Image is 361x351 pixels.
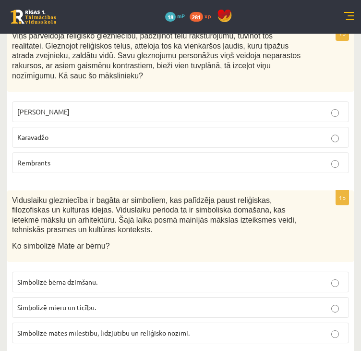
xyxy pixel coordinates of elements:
[17,303,96,312] span: Simbolizē mieru un ticību.
[331,160,339,168] input: Rembrants
[190,12,216,20] a: 281 xp
[12,32,301,79] span: Viņš pārveidoja reliģisko glezniecību, padziļinot tēlu raksturojumu, tuvinot tos realitātei. Glez...
[11,10,56,24] a: Rīgas 1. Tālmācības vidusskola
[17,277,97,286] span: Simbolizē bērna dzimšanu.
[331,135,339,142] input: Karavadžo
[331,305,339,313] input: Simbolizē mieru un ticību.
[12,196,296,234] span: Viduslaiku glezniecība ir bagāta ar simboliem, kas palīdzēja paust reliģiskas, filozofiskas un ku...
[165,12,176,22] span: 18
[17,158,50,167] span: Rembrants
[12,242,110,250] span: Ko simbolizē Māte ar bērnu?
[190,12,203,22] span: 281
[331,279,339,287] input: Simbolizē bērna dzimšanu.
[17,133,48,141] span: Karavadžo
[331,109,339,117] input: [PERSON_NAME]
[205,12,211,20] span: xp
[17,328,190,337] span: Simbolizē mātes mīlestību, līdzjūtību un reliģisko nozīmi.
[331,330,339,338] input: Simbolizē mātes mīlestību, līdzjūtību un reliģisko nozīmi.
[177,12,185,20] span: mP
[17,107,70,116] span: [PERSON_NAME]
[336,190,349,205] p: 1p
